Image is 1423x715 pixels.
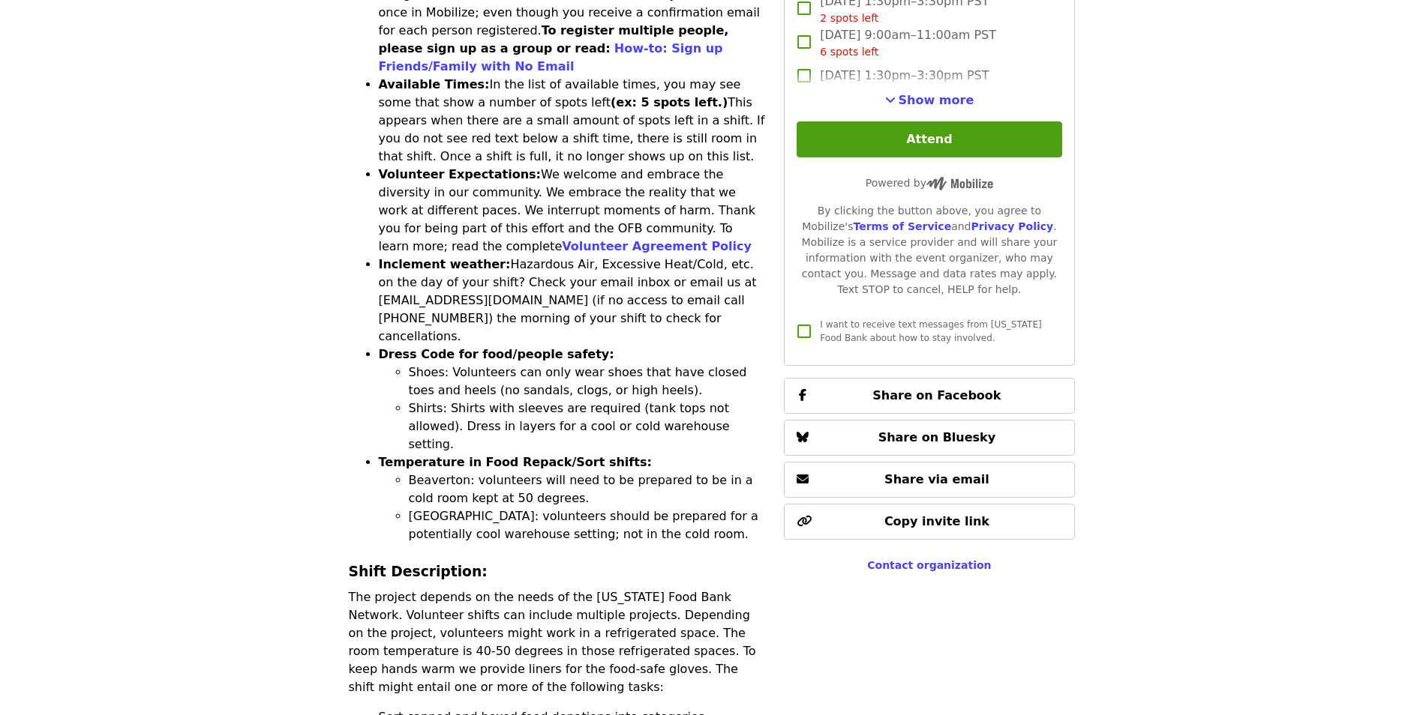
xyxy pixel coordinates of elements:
[878,430,996,444] span: Share on Bluesky
[820,67,989,85] span: [DATE] 1:30pm–3:30pm PST
[853,220,951,232] a: Terms of Service
[611,95,728,109] strong: (ex: 5 spots left.)
[872,388,1001,402] span: Share on Facebook
[820,46,878,58] span: 6 spots left
[820,26,996,60] span: [DATE] 9:00am–11:00am PST
[379,167,542,181] strong: Volunteer Expectations:
[409,471,767,507] li: Beaverton: volunteers will need to be prepared to be in a cold room kept at 50 degrees.
[885,91,974,109] button: See more timeslots
[784,504,1074,540] button: Copy invite link
[884,514,989,528] span: Copy invite link
[784,378,1074,414] button: Share on Facebook
[884,472,989,486] span: Share via email
[409,507,767,543] li: [GEOGRAPHIC_DATA]: volunteers should be prepared for a potentially cool warehouse setting; not in...
[349,588,767,696] p: The project depends on the needs of the [US_STATE] Food Bank Network. Volunteer shifts can includ...
[379,76,767,166] li: In the list of available times, you may see some that show a number of spots left This appears wh...
[409,399,767,453] li: Shirts: Shirts with sleeves are required (tank tops not allowed). Dress in layers for a cool or c...
[379,166,767,256] li: We welcome and embrace the diversity in our community. We embrace the reality that we work at dif...
[379,256,767,346] li: Hazardous Air, Excessive Heat/Cold, etc. on the day of your shift? Check your email inbox or emai...
[784,420,1074,456] button: Share on Bluesky
[867,559,991,571] a: Contact organization
[349,564,488,579] strong: Shift Description:
[899,93,974,107] span: Show more
[379,347,614,361] strong: Dress Code for food/people safety:
[409,363,767,399] li: Shoes: Volunteers can only wear shoes that have closed toes and heels (no sandals, clogs, or high...
[797,121,1061,157] button: Attend
[820,12,878,24] span: 2 spots left
[797,203,1061,298] div: By clicking the button above, you agree to Mobilize's and . Mobilize is a service provider and wi...
[926,177,993,190] img: Powered by Mobilize
[379,41,723,73] a: How-to: Sign up Friends/Family with No Email
[379,455,652,469] strong: Temperature in Food Repack/Sort shifts:
[866,177,993,189] span: Powered by
[379,23,729,55] strong: To register multiple people, please sign up as a group or read:
[379,257,511,271] strong: Inclement weather:
[971,220,1053,232] a: Privacy Policy
[562,239,752,253] a: Volunteer Agreement Policy
[784,462,1074,498] button: Share via email
[820,319,1041,343] span: I want to receive text messages from [US_STATE] Food Bank about how to stay involved.
[379,77,490,91] strong: Available Times:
